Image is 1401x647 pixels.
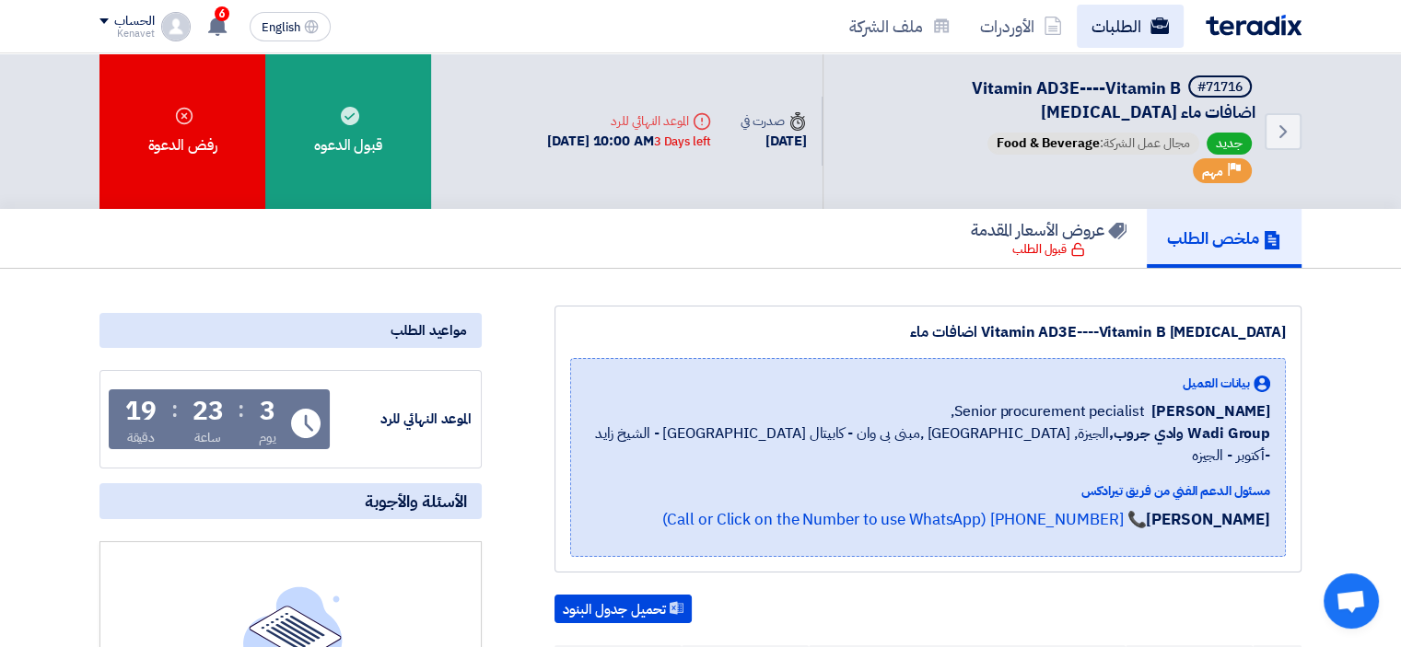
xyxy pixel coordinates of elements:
button: تحميل جدول البنود [555,595,692,624]
div: يوم [259,428,276,447]
span: Senior procurement pecialist, [951,400,1144,422]
a: الأوردرات [965,5,1077,48]
span: بيانات العميل [1183,374,1250,393]
span: Vitamin AD3E----Vitamin B [MEDICAL_DATA] اضافات ماء [972,75,1255,124]
img: profile_test.png [161,12,191,41]
div: قبول الدعوه [265,53,431,209]
div: الموعد النهائي للرد [547,111,710,131]
a: ملخص الطلب [1147,209,1302,268]
div: دقيقة [127,428,156,447]
a: 📞 [PHONE_NUMBER] (Call or Click on the Number to use WhatsApp) [661,508,1146,531]
h5: عروض الأسعار المقدمة [971,219,1127,240]
span: [PERSON_NAME] [1151,400,1270,422]
span: 6 [215,6,229,21]
div: رفض الدعوة [99,53,265,209]
div: مواعيد الطلب [99,313,482,348]
div: 23 [193,399,224,424]
h5: ملخص الطلب [1167,227,1281,248]
span: جديد [1207,133,1252,155]
a: ملف الشركة [835,5,965,48]
div: Vitamin AD3E----Vitamin B [MEDICAL_DATA] اضافات ماء [570,321,1286,343]
div: الموعد النهائي للرد [333,409,472,430]
div: : [171,393,178,426]
div: ساعة [194,428,221,447]
span: الأسئلة والأجوبة [365,491,467,512]
a: الطلبات [1077,5,1184,48]
div: #71716 [1197,81,1243,94]
span: Food & Beverage [997,133,1100,153]
h5: Vitamin AD3E----Vitamin B choline اضافات ماء [846,75,1255,123]
b: Wadi Group وادي جروب, [1109,422,1270,445]
img: Teradix logo [1206,15,1302,36]
a: عروض الأسعار المقدمة قبول الطلب [951,209,1147,268]
div: Open chat [1324,573,1379,629]
div: : [238,393,244,426]
div: 3 [260,399,275,424]
div: قبول الطلب [1012,240,1085,259]
strong: [PERSON_NAME] [1146,508,1270,531]
div: 19 [125,399,157,424]
div: الحساب [114,14,154,29]
span: مجال عمل الشركة: [987,133,1199,155]
span: الجيزة, [GEOGRAPHIC_DATA] ,مبنى بى وان - كابيتال [GEOGRAPHIC_DATA] - الشيخ زايد -أكتوبر - الجيزه [586,422,1270,467]
div: صدرت في [741,111,807,131]
div: [DATE] 10:00 AM [547,131,710,152]
div: Kenavet [99,29,154,39]
span: مهم [1202,163,1223,180]
div: 3 Days left [654,133,711,151]
div: [DATE] [741,131,807,152]
span: English [262,21,300,34]
button: English [250,12,331,41]
div: مسئول الدعم الفني من فريق تيرادكس [586,481,1270,501]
